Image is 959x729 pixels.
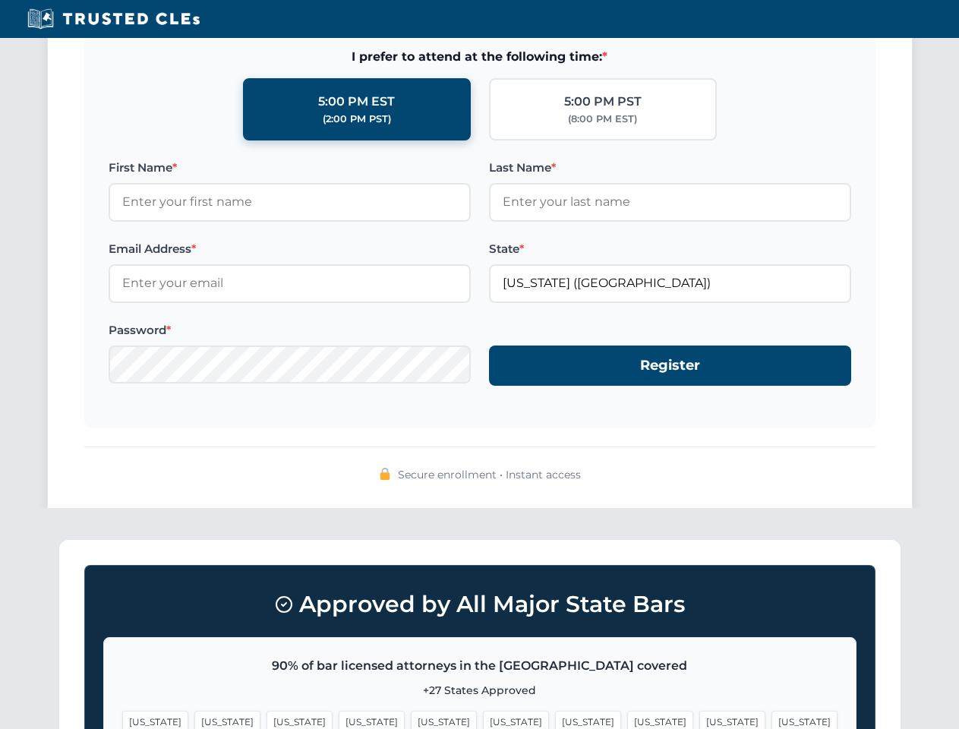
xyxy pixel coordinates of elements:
[109,240,471,258] label: Email Address
[109,183,471,221] input: Enter your first name
[489,159,851,177] label: Last Name
[398,466,581,483] span: Secure enrollment • Instant access
[109,264,471,302] input: Enter your email
[489,346,851,386] button: Register
[564,92,642,112] div: 5:00 PM PST
[489,264,851,302] input: Florida (FL)
[103,584,856,625] h3: Approved by All Major State Bars
[122,656,838,676] p: 90% of bar licensed attorneys in the [GEOGRAPHIC_DATA] covered
[122,682,838,699] p: +27 States Approved
[109,159,471,177] label: First Name
[489,240,851,258] label: State
[489,183,851,221] input: Enter your last name
[318,92,395,112] div: 5:00 PM EST
[109,47,851,67] span: I prefer to attend at the following time:
[568,112,637,127] div: (8:00 PM EST)
[323,112,391,127] div: (2:00 PM PST)
[23,8,204,30] img: Trusted CLEs
[109,321,471,339] label: Password
[379,468,391,480] img: 🔒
